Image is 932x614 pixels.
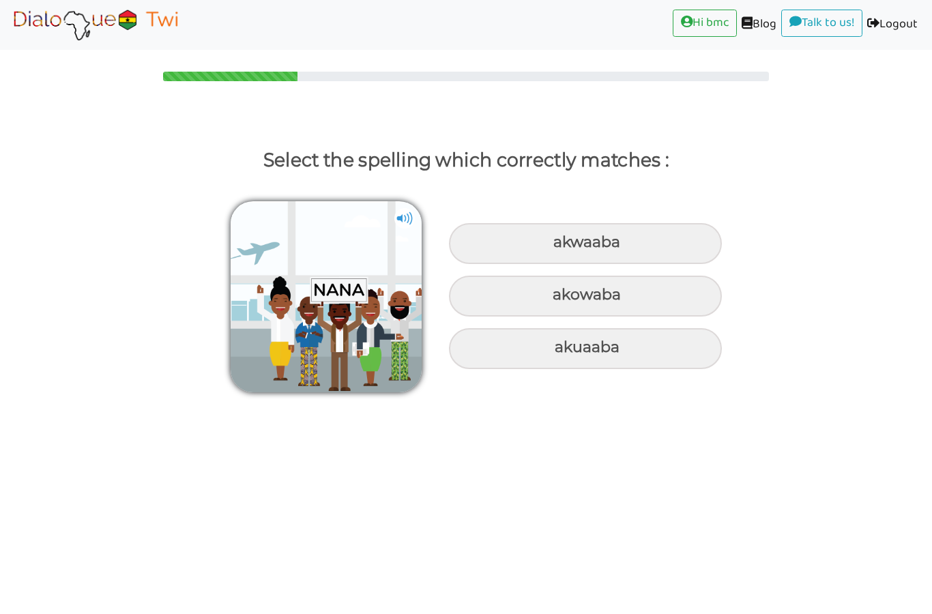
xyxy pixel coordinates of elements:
img: akwaaba-named-common3.png [231,201,422,392]
div: akuaaba [449,328,722,369]
a: Logout [862,10,922,40]
img: cuNL5YgAAAABJRU5ErkJggg== [394,208,415,229]
p: Select the spelling which correctly matches : [23,144,909,177]
a: Talk to us! [781,10,862,37]
div: akowaba [449,276,722,317]
a: Blog [737,10,781,40]
a: Hi bmc [673,10,737,37]
div: akwaaba [449,223,722,264]
img: Select Course Page [10,8,181,42]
